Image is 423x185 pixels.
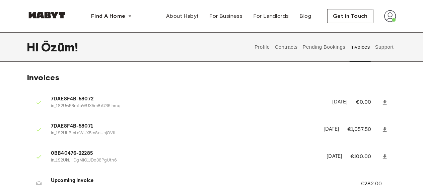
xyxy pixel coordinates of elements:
a: For Business [204,9,248,23]
span: For Business [210,12,243,20]
p: in_1S2UkLHDgMiG1JDo36PgUtn6 [51,157,319,164]
span: About Habyt [166,12,199,20]
span: For Landlords [253,12,289,20]
p: €1,057.50 [347,126,380,134]
p: in_1S2Uw5BmfaWUX5m8A736Ihmq [51,103,324,109]
span: Özüm ! [41,40,78,54]
span: 0BB40476-22285 [51,150,319,157]
span: Blog [300,12,311,20]
p: [DATE] [327,153,343,160]
button: Profile [254,32,271,62]
span: 7DAE8F4B-58071 [51,123,315,130]
p: [DATE] [332,98,348,106]
span: Upcoming Invoice [51,177,345,185]
span: Find A Home [91,12,125,20]
img: Habyt [27,12,67,18]
a: For Landlords [248,9,294,23]
button: Get in Touch [327,9,373,23]
button: Contracts [274,32,298,62]
span: Hi [27,40,41,54]
div: user profile tabs [252,32,396,62]
p: €100.00 [350,153,380,161]
a: Blog [294,9,317,23]
button: Pending Bookings [302,32,346,62]
button: Invoices [350,32,371,62]
span: 7DAE8F4B-58072 [51,95,324,103]
p: €0.00 [356,98,380,106]
span: Invoices [27,73,59,82]
p: in_1S2UtlBmfaWUX5m8cUhjOViI [51,130,315,137]
p: [DATE] [324,126,339,133]
span: Get in Touch [333,12,368,20]
button: Support [374,32,395,62]
a: About Habyt [161,9,204,23]
img: avatar [384,10,396,22]
button: Find A Home [86,9,137,23]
